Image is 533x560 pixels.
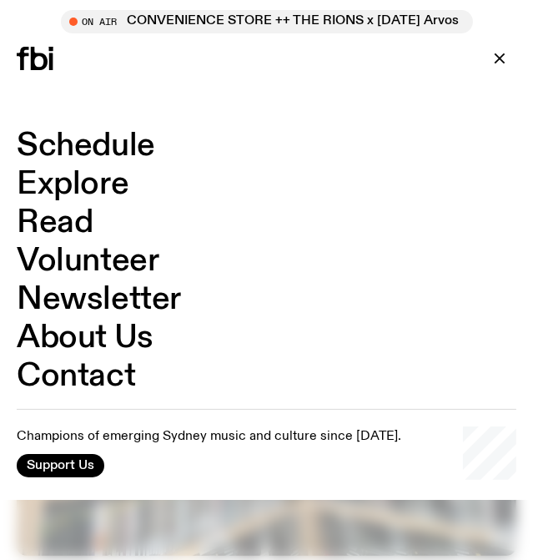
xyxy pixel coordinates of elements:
button: Support Us [17,454,104,477]
a: About Us [17,322,153,354]
a: Volunteer [17,245,158,277]
a: Read [17,207,93,239]
a: Newsletter [17,284,181,315]
a: Schedule [17,130,155,162]
button: On AirCONVENIENCE STORE ++ THE RIONS x [DATE] Arvos [61,10,473,33]
p: Champions of emerging Sydney music and culture since [DATE]. [17,429,401,445]
span: Support Us [27,458,94,473]
a: Explore [17,169,128,200]
a: Contact [17,361,135,392]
